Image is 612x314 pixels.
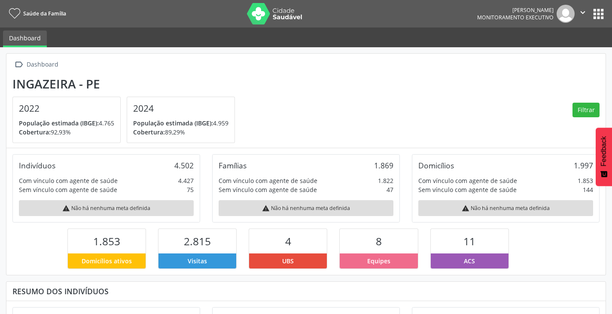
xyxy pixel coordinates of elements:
p: 4.765 [19,119,114,128]
span: 1.853 [93,234,120,248]
i:  [578,8,588,17]
div: 4.427 [178,176,194,185]
div: 1.853 [578,176,593,185]
i: warning [62,204,70,212]
div: 47 [387,185,393,194]
i: warning [462,204,469,212]
span: Monitoramento Executivo [477,14,554,21]
span: População estimada (IBGE): [19,119,99,127]
div: Dashboard [25,58,60,71]
a: Dashboard [3,30,47,47]
p: 4.959 [133,119,228,128]
button:  [575,5,591,23]
span: Equipes [367,256,390,265]
p: 92,93% [19,128,114,137]
span: Saúde da Família [23,10,66,17]
i:  [12,58,25,71]
div: Sem vínculo com agente de saúde [219,185,317,194]
div: Domicílios [418,161,454,170]
span: Cobertura: [19,128,51,136]
button: Filtrar [572,103,600,117]
div: Não há nenhuma meta definida [219,200,393,216]
span: ACS [464,256,475,265]
div: Não há nenhuma meta definida [418,200,593,216]
div: Resumo dos indivíduos [12,287,600,296]
div: 1.997 [574,161,593,170]
div: Indivíduos [19,161,55,170]
div: 144 [583,185,593,194]
span: 8 [376,234,382,248]
h4: 2022 [19,103,114,114]
button: Feedback - Mostrar pesquisa [596,128,612,186]
img: img [557,5,575,23]
div: Com vínculo com agente de saúde [219,176,317,185]
div: 1.869 [374,161,393,170]
div: 75 [187,185,194,194]
span: Domicílios ativos [82,256,132,265]
i: warning [262,204,270,212]
span: Visitas [188,256,207,265]
div: Sem vínculo com agente de saúde [418,185,517,194]
span: População estimada (IBGE): [133,119,213,127]
p: 89,29% [133,128,228,137]
span: Feedback [600,136,608,166]
div: Ingazeira - PE [12,77,241,91]
div: 4.502 [174,161,194,170]
span: UBS [282,256,294,265]
div: Não há nenhuma meta definida [19,200,194,216]
div: Com vínculo com agente de saúde [19,176,118,185]
a: Saúde da Família [6,6,66,21]
span: 2.815 [184,234,211,248]
span: 11 [463,234,475,248]
h4: 2024 [133,103,228,114]
div: Sem vínculo com agente de saúde [19,185,117,194]
button: apps [591,6,606,21]
div: 1.822 [378,176,393,185]
div: Famílias [219,161,247,170]
a:  Dashboard [12,58,60,71]
span: Cobertura: [133,128,165,136]
span: 4 [285,234,291,248]
div: [PERSON_NAME] [477,6,554,14]
div: Com vínculo com agente de saúde [418,176,517,185]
